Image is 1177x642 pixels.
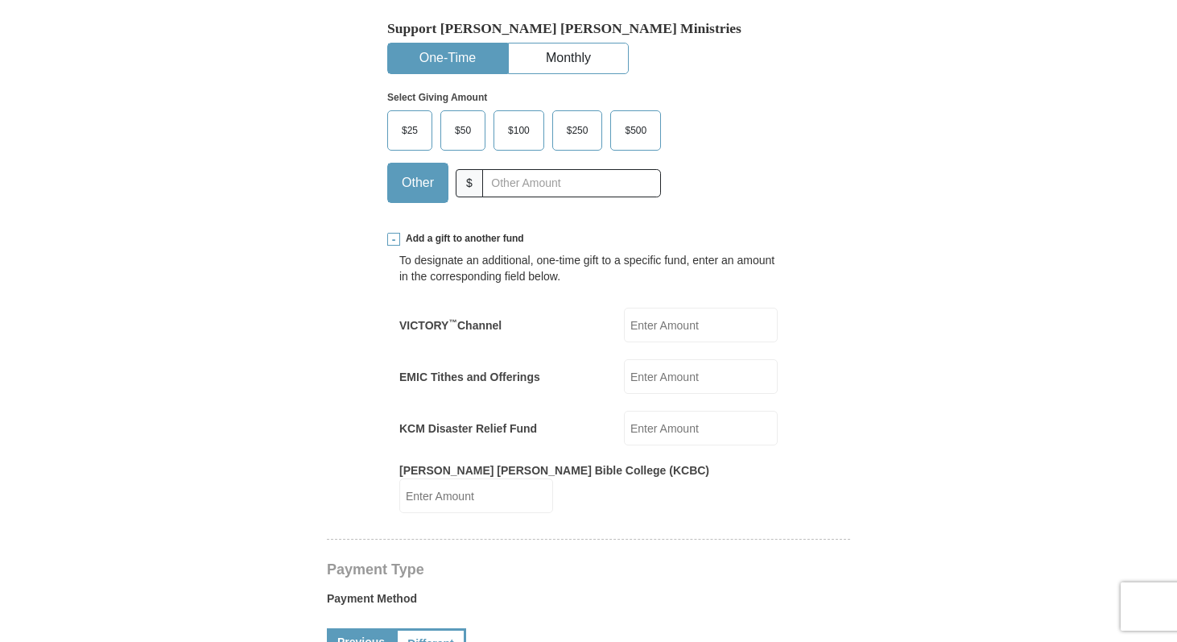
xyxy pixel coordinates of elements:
[399,369,540,385] label: EMIC Tithes and Offerings
[624,308,778,342] input: Enter Amount
[500,118,538,143] span: $100
[327,590,850,615] label: Payment Method
[399,420,537,437] label: KCM Disaster Relief Fund
[399,462,709,478] label: [PERSON_NAME] [PERSON_NAME] Bible College (KCBC)
[447,118,479,143] span: $50
[482,169,661,197] input: Other Amount
[387,92,487,103] strong: Select Giving Amount
[617,118,655,143] span: $500
[394,118,426,143] span: $25
[624,411,778,445] input: Enter Amount
[456,169,483,197] span: $
[394,171,442,195] span: Other
[509,43,628,73] button: Monthly
[399,478,553,513] input: Enter Amount
[388,43,507,73] button: One-Time
[400,232,524,246] span: Add a gift to another fund
[387,20,790,37] h5: Support [PERSON_NAME] [PERSON_NAME] Ministries
[624,359,778,394] input: Enter Amount
[559,118,597,143] span: $250
[448,317,457,327] sup: ™
[327,563,850,576] h4: Payment Type
[399,252,778,284] div: To designate an additional, one-time gift to a specific fund, enter an amount in the correspondin...
[399,317,502,333] label: VICTORY Channel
